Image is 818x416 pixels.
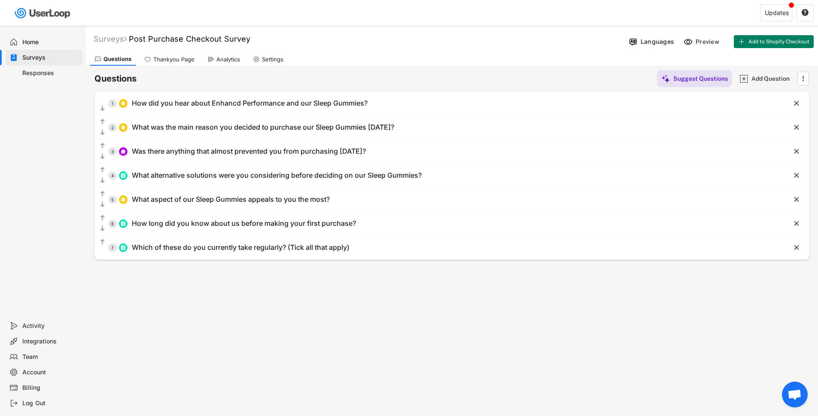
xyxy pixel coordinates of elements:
div: Team [22,353,79,361]
div: Questions [103,55,131,63]
img: ConversationMinor.svg [121,149,126,154]
div: Which of these do you currently take regularly? (Tick all that apply) [132,243,350,252]
text:  [100,177,105,184]
div: Open chat [782,382,808,407]
img: CircleTickMinorWhite.svg [121,125,126,130]
text:  [100,118,105,125]
div: What aspect of our Sleep Gummies appeals to you the most? [132,195,330,204]
button:  [801,9,809,17]
div: Account [22,368,79,377]
text:  [100,166,105,173]
button:  [792,219,801,228]
img: CircleTickMinorWhite.svg [121,101,126,106]
button:  [99,104,106,113]
div: 3 [108,149,117,154]
font: Post Purchase Checkout Survey [129,34,250,43]
span: Add to Shopify Checkout [748,39,809,44]
div: How long did you know about us before making your first purchase? [132,219,356,228]
div: Languages [641,38,674,46]
text:  [100,190,105,197]
div: Updates [765,10,789,16]
img: CircleTickMinorWhite.svg [121,197,126,202]
div: Add Question [751,75,794,82]
text:  [100,214,105,222]
text:  [794,171,799,180]
div: Home [22,38,79,46]
button:  [792,195,801,204]
text:  [802,9,809,16]
div: Activity [22,322,79,330]
div: 6 [108,222,117,226]
button:  [799,72,807,85]
button:  [99,176,106,185]
img: AddMajor.svg [739,74,748,83]
div: Analytics [216,56,240,63]
button:  [792,99,801,108]
button:  [99,200,106,209]
button:  [99,214,106,222]
button:  [99,152,106,161]
div: Billing [22,384,79,392]
text:  [794,219,799,228]
button:  [792,147,801,156]
button:  [792,123,801,132]
div: What was the main reason you decided to purchase our Sleep Gummies [DATE]? [132,123,394,132]
img: Language%20Icon.svg [629,37,638,46]
h6: Questions [94,73,137,85]
text:  [794,147,799,156]
div: 7 [108,246,117,250]
text:  [100,153,105,160]
button:  [99,225,106,233]
div: 5 [108,197,117,202]
div: Thankyou Page [153,56,195,63]
button:  [792,171,801,180]
text:  [794,195,799,204]
img: userloop-logo-01.svg [13,4,73,22]
text:  [803,74,804,83]
div: What alternative solutions were you considering before deciding on our Sleep Gummies? [132,171,422,180]
text:  [100,225,105,232]
button:  [99,190,106,198]
div: Integrations [22,337,79,346]
div: Was there anything that almost prevented you from purchasing [DATE]? [132,147,366,156]
div: Surveys [22,54,79,62]
div: Responses [22,69,79,77]
div: Preview [696,38,721,46]
div: 4 [108,173,117,178]
text:  [100,201,105,208]
button:  [792,243,801,252]
text:  [100,105,105,112]
img: MagicMajor%20%28Purple%29.svg [661,74,670,83]
text:  [100,129,105,136]
div: Log Out [22,399,79,407]
button:  [99,166,106,174]
button:  [99,128,106,137]
text:  [794,123,799,132]
text:  [794,243,799,252]
div: Surveys [94,34,127,44]
button:  [99,118,106,126]
img: ListMajor.svg [121,221,126,226]
div: Suggest Questions [673,75,728,82]
text:  [100,142,105,149]
text:  [100,238,105,246]
button:  [99,142,106,150]
div: 1 [108,101,117,106]
text:  [794,99,799,108]
button:  [99,238,106,246]
img: ListMajor.svg [121,245,126,250]
img: ListMajor.svg [121,173,126,178]
div: 2 [108,125,117,130]
div: How did you hear about Enhancd Performance and our Sleep Gummies? [132,99,368,108]
button: Add to Shopify Checkout [734,35,814,48]
div: Settings [262,56,283,63]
